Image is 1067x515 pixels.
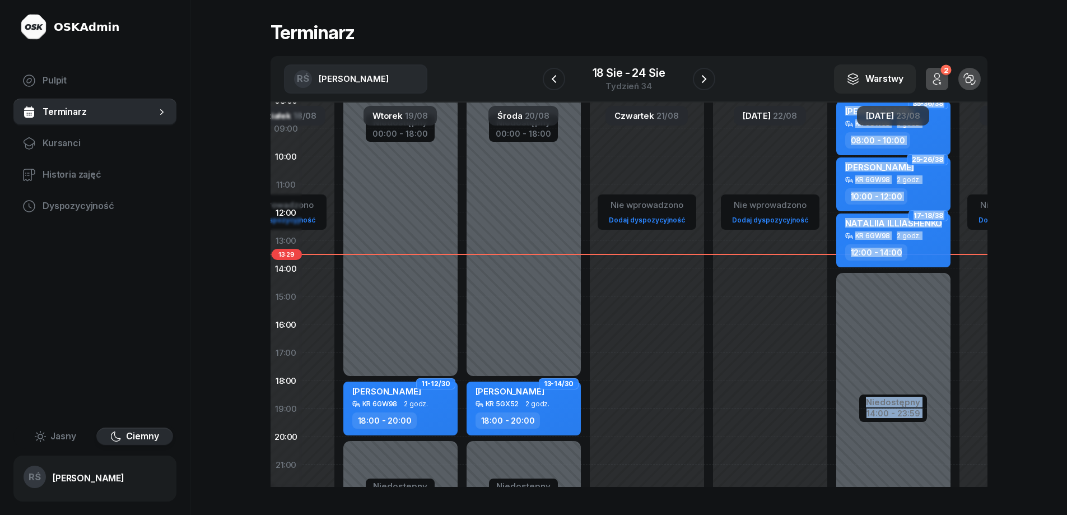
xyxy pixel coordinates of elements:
[593,67,665,78] div: 18 sie 24 sie
[866,406,920,418] div: 14:00 - 23:59
[13,161,176,188] a: Historia zajęć
[271,254,302,282] div: 14:00
[866,396,920,420] button: Niedostępny14:00 - 23:59
[271,226,302,254] div: 13:00
[926,68,948,90] button: 2
[496,482,551,490] div: Niedostępny
[352,412,417,429] div: 18:00 - 20:00
[13,67,176,94] a: Pulpit
[743,112,771,120] span: [DATE]
[271,479,302,507] div: 22:00
[728,196,813,229] button: Nie wprowadzonoDodaj dyspozycyjność
[866,112,894,120] span: [DATE]
[96,428,174,446] button: Ciemny
[271,142,302,170] div: 10:00
[525,400,549,408] span: 2 godz.
[43,199,167,214] span: Dyspozycyjność
[43,136,167,151] span: Kursanci
[614,112,654,120] span: Czwartek
[604,214,689,226] a: Dodaj dyspozycyjność
[773,112,797,120] span: 22/08
[866,398,920,406] div: Niedostępny
[272,249,302,260] span: 13:29
[914,215,943,217] span: 17-18/38
[845,218,943,229] span: NATALIIA ILLIASHENKO
[496,480,551,504] button: Niedostępny20:00 - 23:59
[405,112,428,120] span: 19/08
[54,19,119,35] div: OSKAdmin
[293,112,316,120] span: 18/08
[271,395,302,423] div: 19:00
[625,67,630,78] span: -
[372,127,428,138] div: 00:00 - 18:00
[297,74,309,83] span: RŚ
[126,429,159,444] span: Ciemny
[525,112,549,120] span: 20/08
[604,198,689,212] div: Nie wprowadzono
[271,198,302,226] div: 12:00
[593,82,665,90] div: Tydzień 34
[271,22,355,43] h1: Terminarz
[271,366,302,395] div: 18:00
[974,198,1059,212] div: Nie wprowadzono
[43,105,156,119] span: Terminarz
[728,214,813,226] a: Dodaj dyspozycyjność
[271,423,302,451] div: 20:00
[43,73,167,88] span: Pulpit
[352,386,421,397] span: [PERSON_NAME]
[372,480,428,504] button: Niedostępny20:00 - 23:59
[271,282,302,310] div: 15:00
[13,130,176,157] a: Kursanci
[421,383,450,385] span: 11-12/30
[834,64,916,94] button: Warstwy
[50,429,76,444] span: Jasny
[896,112,920,120] span: 23/08
[912,159,943,161] span: 25-26/38
[20,13,47,40] img: logo-light@2x.png
[271,170,302,198] div: 11:00
[43,168,167,182] span: Historia zajęć
[271,338,302,366] div: 17:00
[845,162,914,173] span: [PERSON_NAME]
[53,474,124,482] div: [PERSON_NAME]
[362,400,398,407] div: KR 6GW98
[845,132,911,149] div: 08:00 - 10:00
[486,400,519,407] div: KR 5GX52
[404,400,428,408] span: 2 godz.
[974,214,1059,226] a: Dodaj dyspozycyjność
[897,176,921,184] span: 2 godz.
[271,114,302,142] div: 09:00
[940,64,951,75] div: 2
[728,198,813,212] div: Nie wprowadzono
[372,112,403,120] span: Wtorek
[845,244,908,261] div: 12:00 - 14:00
[897,232,921,240] span: 2 godz.
[13,193,176,220] a: Dyspozycyjność
[496,127,551,138] div: 00:00 - 18:00
[604,196,689,229] button: Nie wprowadzonoDodaj dyspozycyjność
[845,188,908,205] div: 10:00 - 12:00
[372,482,428,490] div: Niedostępny
[476,386,544,397] span: [PERSON_NAME]
[319,73,389,84] span: [PERSON_NAME]
[17,428,94,446] button: Jasny
[13,99,176,126] a: Terminarz
[855,176,891,183] div: KR 6GW98
[284,64,427,94] button: RŚ[PERSON_NAME]
[846,72,903,86] div: Warstwy
[656,112,679,120] span: 21/08
[271,451,302,479] div: 21:00
[497,112,522,120] span: Środa
[271,310,302,338] div: 16:00
[29,472,41,482] span: RŚ
[544,383,574,385] span: 13-14/30
[974,196,1059,229] button: Nie wprowadzonoDodaj dyspozycyjność
[855,232,891,239] div: KR 6GW98
[476,412,541,429] div: 18:00 - 20:00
